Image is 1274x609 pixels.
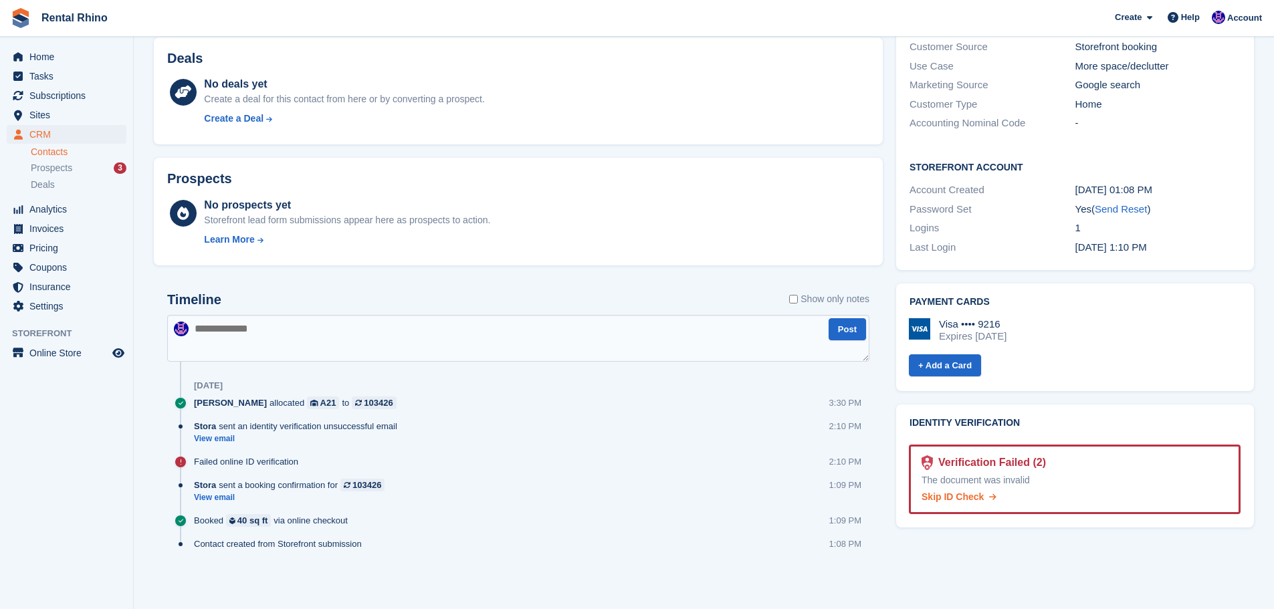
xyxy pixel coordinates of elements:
div: Use Case [910,59,1075,74]
h2: Identity verification [910,418,1241,429]
span: Subscriptions [29,86,110,105]
a: menu [7,106,126,124]
span: Create [1115,11,1142,24]
span: Tasks [29,67,110,86]
a: 103426 [352,396,396,409]
div: Create a deal for this contact from here or by converting a prospect. [204,92,484,106]
div: No deals yet [204,76,484,92]
a: menu [7,67,126,86]
div: Marketing Source [910,78,1075,93]
span: Analytics [29,200,110,219]
a: Contacts [31,146,126,158]
div: 2:10 PM [829,420,861,433]
h2: Timeline [167,292,221,308]
time: 2025-08-25 17:10:35 UTC [1075,241,1147,253]
a: menu [7,239,126,257]
div: 1:09 PM [829,479,861,491]
a: Preview store [110,345,126,361]
a: Create a Deal [204,112,484,126]
div: Yes [1075,202,1241,217]
span: Stora [194,479,216,491]
span: Deals [31,178,55,191]
a: menu [7,47,126,66]
div: 103426 [352,479,381,491]
div: [DATE] 01:08 PM [1075,182,1241,198]
a: Prospects 3 [31,161,126,175]
span: [PERSON_NAME] [194,396,267,409]
div: Visa •••• 9216 [939,318,1006,330]
img: Ari Kolas [1212,11,1225,24]
span: Pricing [29,239,110,257]
div: Storefront lead form submissions appear here as prospects to action. [204,213,490,227]
a: + Add a Card [909,354,981,376]
label: Show only notes [789,292,869,306]
span: Invoices [29,219,110,238]
span: Insurance [29,277,110,296]
div: Accounting Nominal Code [910,116,1075,131]
a: Send Reset [1095,203,1147,215]
div: 1:09 PM [829,514,861,527]
div: Storefront booking [1075,39,1241,55]
div: allocated to [194,396,403,409]
span: Sites [29,106,110,124]
a: 103426 [340,479,385,491]
div: [DATE] [194,380,223,391]
span: Storefront [12,327,133,340]
h2: Prospects [167,171,232,187]
span: ( ) [1091,203,1150,215]
img: Identity Verification Ready [922,455,933,470]
div: No prospects yet [204,197,490,213]
span: Coupons [29,258,110,277]
a: menu [7,219,126,238]
div: Google search [1075,78,1241,93]
a: menu [7,125,126,144]
div: More space/declutter [1075,59,1241,74]
div: 2:10 PM [829,455,861,468]
div: Create a Deal [204,112,263,126]
a: 40 sq ft [226,514,271,527]
div: Learn More [204,233,254,247]
a: Skip ID Check [922,490,996,504]
div: Last Login [910,240,1075,255]
a: menu [7,258,126,277]
a: Rental Rhino [36,7,113,29]
img: Visa Logo [909,318,930,340]
div: 3 [114,162,126,174]
div: Booked via online checkout [194,514,354,527]
a: Deals [31,178,126,192]
div: Failed online ID verification [194,455,305,468]
div: 40 sq ft [237,514,268,527]
div: 3:30 PM [829,396,861,409]
span: Skip ID Check [922,491,984,502]
span: Home [29,47,110,66]
div: sent an identity verification unsuccessful email [194,420,404,433]
div: The document was invalid [922,473,1228,487]
span: Prospects [31,162,72,174]
div: Home [1075,97,1241,112]
span: Online Store [29,344,110,362]
span: Stora [194,420,216,433]
span: Account [1227,11,1262,25]
h2: Deals [167,51,203,66]
div: Verification Failed (2) [933,455,1046,471]
div: Customer Type [910,97,1075,112]
div: A21 [320,396,336,409]
h2: Payment cards [910,297,1241,308]
div: sent a booking confirmation for [194,479,391,491]
div: Password Set [910,202,1075,217]
a: menu [7,277,126,296]
input: Show only notes [789,292,798,306]
a: View email [194,492,391,503]
span: CRM [29,125,110,144]
button: Post [829,318,866,340]
a: menu [7,200,126,219]
a: menu [7,297,126,316]
a: menu [7,344,126,362]
span: Help [1181,11,1200,24]
a: menu [7,86,126,105]
a: View email [194,433,404,445]
img: Ari Kolas [174,322,189,336]
div: - [1075,116,1241,131]
img: stora-icon-8386f47178a22dfd0bd8f6a31ec36ba5ce8667c1dd55bd0f319d3a0aa187defe.svg [11,8,31,28]
h2: Storefront Account [910,160,1241,173]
